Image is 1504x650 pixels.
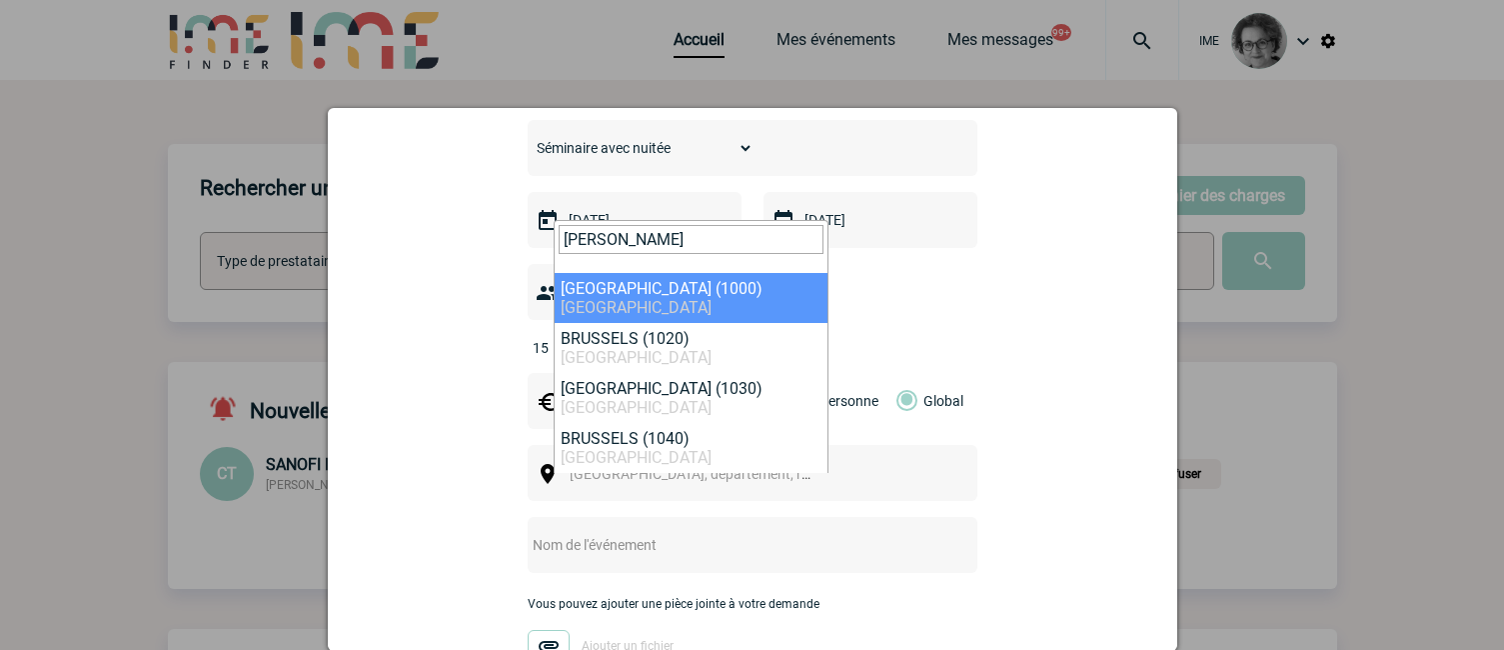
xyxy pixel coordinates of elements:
[561,348,712,367] span: [GEOGRAPHIC_DATA]
[564,207,702,233] input: Date de début
[555,323,827,373] li: BRUSSELS (1020)
[896,373,909,429] label: Global
[570,466,847,482] span: [GEOGRAPHIC_DATA], département, région...
[561,448,712,467] span: [GEOGRAPHIC_DATA]
[555,373,827,423] li: [GEOGRAPHIC_DATA] (1030)
[799,207,937,233] input: Date de fin
[561,398,712,417] span: [GEOGRAPHIC_DATA]
[528,532,924,558] input: Nom de l'événement
[528,335,716,361] input: Nombre de participants
[555,273,827,323] li: [GEOGRAPHIC_DATA] (1000)
[561,298,712,317] span: [GEOGRAPHIC_DATA]
[528,597,977,611] p: Vous pouvez ajouter une pièce jointe à votre demande
[555,423,827,473] li: BRUSSELS (1040)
